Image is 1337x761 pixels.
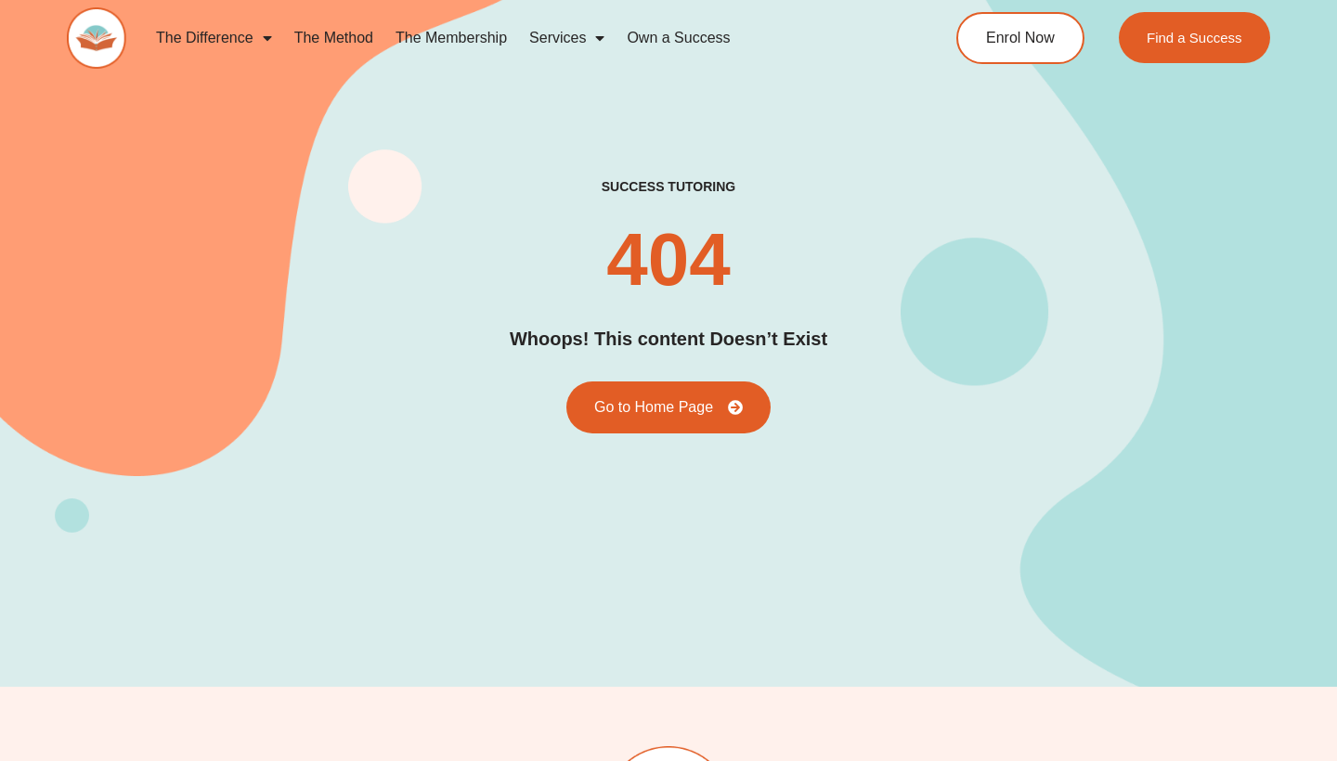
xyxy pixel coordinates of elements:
[606,223,730,297] h2: 404
[1147,31,1242,45] span: Find a Success
[283,17,384,59] a: The Method
[384,17,518,59] a: The Membership
[956,12,1084,64] a: Enrol Now
[594,400,713,415] span: Go to Home Page
[510,325,827,354] h2: Whoops! This content Doesn’t Exist
[602,178,735,195] h2: success tutoring
[616,17,741,59] a: Own a Success
[986,31,1055,45] span: Enrol Now
[1119,12,1270,63] a: Find a Success
[145,17,283,59] a: The Difference
[145,17,888,59] nav: Menu
[518,17,616,59] a: Services
[566,381,771,433] a: Go to Home Page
